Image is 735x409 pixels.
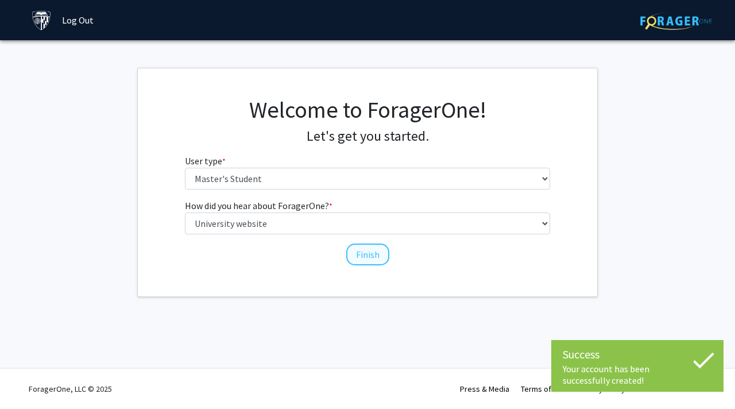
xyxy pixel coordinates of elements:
[563,346,712,363] div: Success
[563,363,712,386] div: Your account has been successfully created!
[521,384,566,394] a: Terms of Use
[185,199,332,213] label: How did you hear about ForagerOne?
[185,128,551,145] h4: Let's get you started.
[185,154,226,168] label: User type
[460,384,509,394] a: Press & Media
[9,357,49,400] iframe: Chat
[640,12,712,30] img: ForagerOne Logo
[29,369,112,409] div: ForagerOne, LLC © 2025
[32,10,52,30] img: Johns Hopkins University Logo
[185,96,551,124] h1: Welcome to ForagerOne!
[346,244,389,265] button: Finish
